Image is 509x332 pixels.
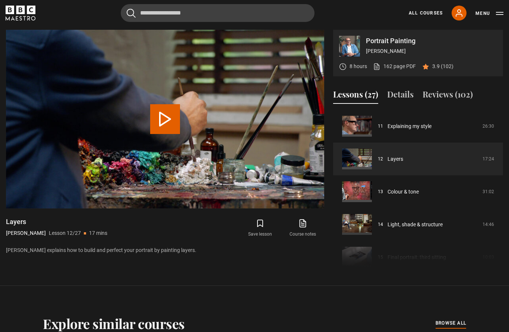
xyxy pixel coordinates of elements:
p: 3.9 (102) [432,63,453,70]
a: 162 page PDF [373,63,416,70]
a: Explaining my style [388,122,431,130]
a: Layers [388,155,403,163]
button: Save lesson [239,217,281,239]
video-js: Video Player [6,30,324,208]
a: All Courses [409,10,443,16]
p: [PERSON_NAME] explains how to build and perfect your portrait by painting layers. [6,246,324,254]
p: 8 hours [350,63,367,70]
h2: Explore similar courses [43,316,185,331]
p: [PERSON_NAME] [366,47,497,55]
h1: Layers [6,217,107,226]
button: Lessons (27) [333,88,378,104]
p: Portrait Painting [366,38,497,44]
button: Reviews (102) [423,88,473,104]
a: Colour & tone [388,188,419,196]
a: browse all [436,319,466,328]
a: Course notes [282,217,324,239]
p: [PERSON_NAME] [6,229,46,237]
span: browse all [436,319,466,327]
button: Submit the search query [127,9,136,18]
p: 17 mins [89,229,107,237]
input: Search [121,4,314,22]
svg: BBC Maestro [6,6,35,20]
button: Details [387,88,414,104]
p: Lesson 12/27 [49,229,81,237]
button: Toggle navigation [475,10,503,17]
button: Play Lesson Layers [150,104,180,134]
a: Light, shade & structure [388,221,443,229]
